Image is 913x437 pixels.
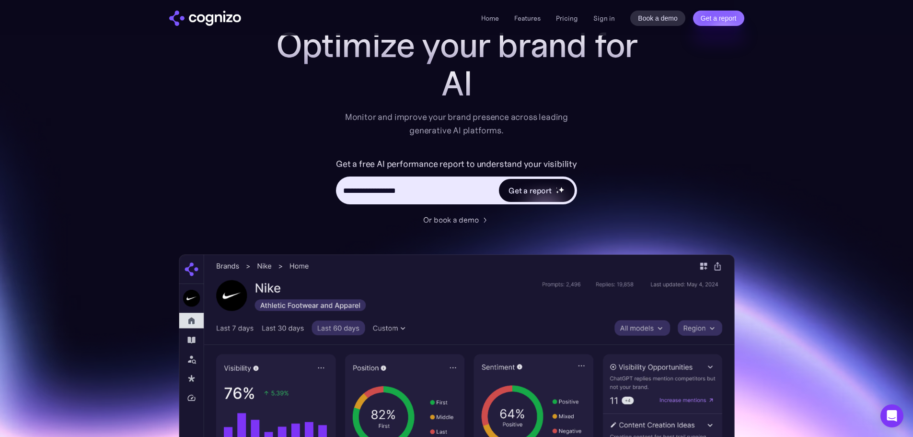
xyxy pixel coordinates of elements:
img: star [556,190,559,194]
a: home [169,11,241,26]
label: Get a free AI performance report to understand your visibility [336,156,577,172]
a: Or book a demo [423,214,490,225]
a: Features [514,14,541,23]
a: Book a demo [630,11,685,26]
div: Monitor and improve your brand presence across leading generative AI platforms. [339,110,575,137]
a: Sign in [593,12,615,24]
a: Pricing [556,14,578,23]
img: star [556,187,557,189]
a: Get a reportstarstarstar [498,178,576,203]
a: Get a report [693,11,744,26]
div: Get a report [509,185,552,196]
div: AI [265,64,648,103]
form: Hero URL Input Form [336,156,577,209]
div: Or book a demo [423,214,479,225]
h1: Optimize your brand for [265,26,648,64]
img: cognizo logo [169,11,241,26]
img: star [558,187,565,193]
div: Open Intercom Messenger [880,404,903,427]
a: Home [481,14,499,23]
